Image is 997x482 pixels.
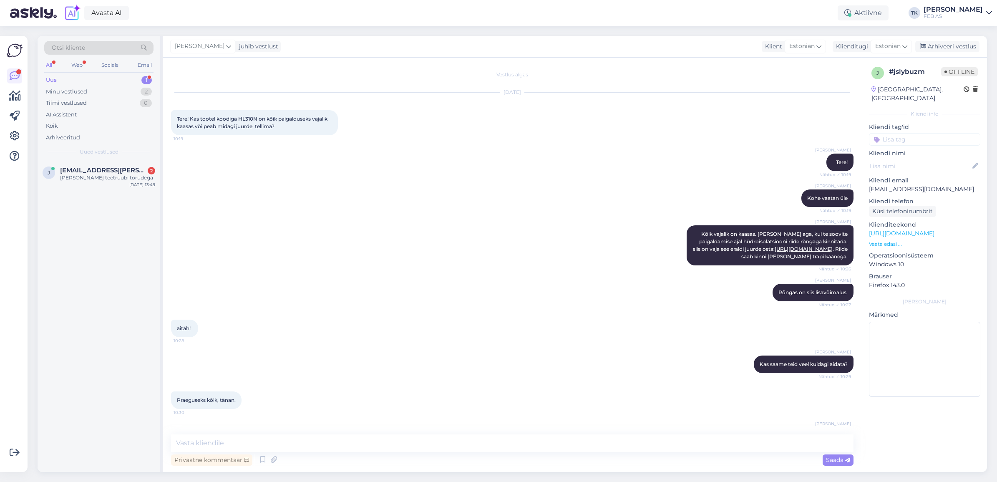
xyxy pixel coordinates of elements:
[762,42,782,51] div: Klient
[869,110,980,118] div: Kliendi info
[236,42,278,51] div: juhib vestlust
[924,13,983,20] div: FEB AS
[869,260,980,269] p: Windows 10
[815,277,851,283] span: [PERSON_NAME]
[63,4,81,22] img: explore-ai
[876,70,879,76] span: j
[174,409,205,416] span: 10:30
[171,454,252,466] div: Privaatne kommentaar
[141,88,152,96] div: 2
[46,134,80,142] div: Arhiveeritud
[140,99,152,107] div: 0
[46,88,87,96] div: Minu vestlused
[174,338,205,344] span: 10:28
[84,6,129,20] a: Avasta AI
[924,6,983,13] div: [PERSON_NAME]
[775,246,833,252] a: [URL][DOMAIN_NAME]
[177,116,329,129] span: Tere! Kas tootel koodiga HL310N on kõik paigalduseks vajalik kaasas või peab midagi juurde tellima?
[778,289,848,295] span: Rõngas on siis lisavõimalus.
[171,88,853,96] div: [DATE]
[141,76,152,84] div: 1
[693,231,849,260] span: Kõik vajalik on kaasas. [PERSON_NAME] aga, kui te soovite paigaldamise ajal hüdroisolatsiooni rii...
[869,272,980,281] p: Brauser
[48,169,50,176] span: j
[869,251,980,260] p: Operatsioonisüsteem
[869,176,980,185] p: Kliendi email
[46,99,87,107] div: Tiimi vestlused
[175,42,224,51] span: [PERSON_NAME]
[815,147,851,153] span: [PERSON_NAME]
[148,167,155,174] div: 2
[7,43,23,58] img: Askly Logo
[838,5,889,20] div: Aktiivne
[818,373,851,380] span: Nähtud ✓ 10:29
[915,41,979,52] div: Arhiveeri vestlus
[44,60,54,71] div: All
[869,281,980,290] p: Firefox 143.0
[80,148,118,156] span: Uued vestlused
[136,60,154,71] div: Email
[869,185,980,194] p: [EMAIL_ADDRESS][DOMAIN_NAME]
[869,123,980,131] p: Kliendi tag'id
[869,206,936,217] div: Küsi telefoninumbrit
[815,421,851,427] span: [PERSON_NAME]
[875,42,901,51] span: Estonian
[819,172,851,178] span: Nähtud ✓ 10:19
[869,240,980,248] p: Vaata edasi ...
[869,298,980,305] div: [PERSON_NAME]
[869,162,971,171] input: Lisa nimi
[871,85,964,103] div: [GEOGRAPHIC_DATA], [GEOGRAPHIC_DATA]
[789,42,815,51] span: Estonian
[52,43,85,52] span: Otsi kliente
[815,219,851,225] span: [PERSON_NAME]
[46,111,77,119] div: AI Assistent
[924,6,992,20] a: [PERSON_NAME]FEB AS
[70,60,84,71] div: Web
[807,195,848,201] span: Kohe vaatan üle
[869,220,980,229] p: Klienditeekond
[46,122,58,130] div: Kõik
[177,325,191,331] span: aitäh!
[826,456,850,464] span: Saada
[174,136,205,142] span: 10:19
[869,133,980,146] input: Lisa tag
[869,310,980,319] p: Märkmed
[833,42,868,51] div: Klienditugi
[815,349,851,355] span: [PERSON_NAME]
[171,71,853,78] div: Vestlus algas
[836,159,848,165] span: Tere!
[177,397,236,403] span: Praeguseks kõik, tänan.
[60,167,147,174] span: jaanus@brem.ee
[760,361,848,367] span: Kas saame teid veel kuidagi aidata?
[909,7,920,19] div: TK
[129,182,155,188] div: [DATE] 13:49
[46,76,57,84] div: Uus
[819,207,851,214] span: Nähtud ✓ 10:19
[815,183,851,189] span: [PERSON_NAME]
[941,67,978,76] span: Offline
[869,230,934,237] a: [URL][DOMAIN_NAME]
[869,149,980,158] p: Kliendi nimi
[60,174,155,182] div: [PERSON_NAME] teetruubi torudega
[869,197,980,206] p: Kliendi telefon
[818,302,851,308] span: Nähtud ✓ 10:27
[889,67,941,77] div: # jslybuzm
[818,266,851,272] span: Nähtud ✓ 10:26
[100,60,120,71] div: Socials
